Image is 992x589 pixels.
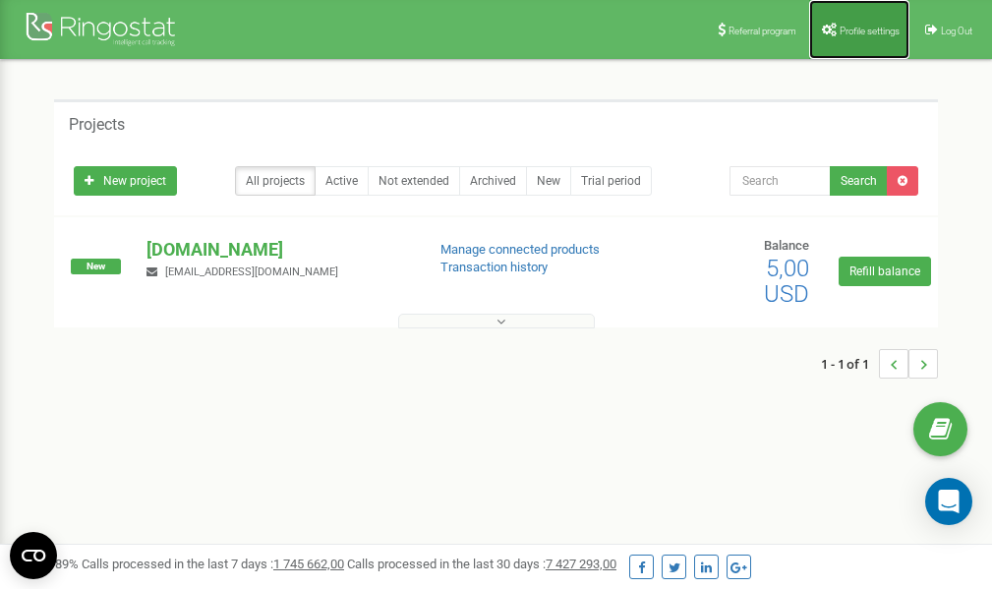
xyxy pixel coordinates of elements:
[74,166,177,196] a: New project
[440,260,548,274] a: Transaction history
[315,166,369,196] a: Active
[71,259,121,274] span: New
[925,478,972,525] div: Open Intercom Messenger
[526,166,571,196] a: New
[830,166,888,196] button: Search
[546,557,616,571] u: 7 427 293,00
[821,349,879,379] span: 1 - 1 of 1
[821,329,938,398] nav: ...
[729,166,831,196] input: Search
[235,166,316,196] a: All projects
[273,557,344,571] u: 1 745 662,00
[165,265,338,278] span: [EMAIL_ADDRESS][DOMAIN_NAME]
[10,532,57,579] button: Open CMP widget
[764,238,809,253] span: Balance
[839,257,931,286] a: Refill balance
[570,166,652,196] a: Trial period
[764,255,809,308] span: 5,00 USD
[440,242,600,257] a: Manage connected products
[729,26,796,36] span: Referral program
[82,557,344,571] span: Calls processed in the last 7 days :
[459,166,527,196] a: Archived
[146,237,408,263] p: [DOMAIN_NAME]
[347,557,616,571] span: Calls processed in the last 30 days :
[941,26,972,36] span: Log Out
[368,166,460,196] a: Not extended
[840,26,900,36] span: Profile settings
[69,116,125,134] h5: Projects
